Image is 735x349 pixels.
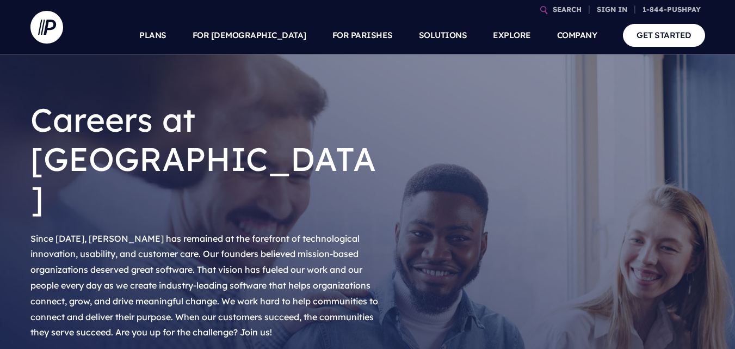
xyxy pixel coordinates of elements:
h1: Careers at [GEOGRAPHIC_DATA] [30,91,384,226]
a: COMPANY [557,16,597,54]
span: Since [DATE], [PERSON_NAME] has remained at the forefront of technological innovation, usability,... [30,233,378,338]
a: SOLUTIONS [419,16,467,54]
a: FOR PARISHES [332,16,393,54]
a: FOR [DEMOGRAPHIC_DATA] [193,16,306,54]
a: EXPLORE [493,16,531,54]
a: GET STARTED [623,24,705,46]
a: PLANS [139,16,166,54]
